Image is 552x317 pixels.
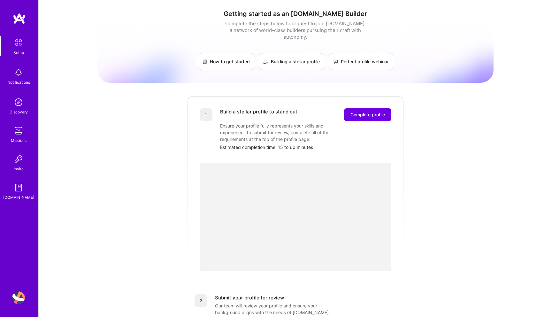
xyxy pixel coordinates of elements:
a: Building a stellar profile [258,53,325,70]
img: setup [12,36,25,49]
img: logo [13,13,26,24]
div: Notifications [7,79,30,86]
img: bell [12,66,25,79]
div: Missions [11,137,27,144]
div: 1 [200,108,212,121]
img: User Avatar [12,291,25,304]
img: How to get started [202,59,207,64]
span: Complete profile [350,112,385,118]
h1: Getting started as an [DOMAIN_NAME] Builder [97,10,494,18]
img: Building a stellar profile [263,59,268,64]
a: Perfect profile webinar [328,53,394,70]
div: Setup [13,49,24,56]
div: Discovery [10,109,28,115]
div: [DOMAIN_NAME] [3,194,34,201]
div: 2 [195,294,207,307]
div: Estimated completion time: 15 to 60 minutes [220,144,391,151]
img: teamwork [12,124,25,137]
div: Invite [14,166,24,172]
a: How to get started [197,53,255,70]
img: Perfect profile webinar [333,59,338,64]
img: Invite [12,153,25,166]
img: guide book [12,181,25,194]
div: Complete the steps below to request to join [DOMAIN_NAME], a network of world-class builders purs... [224,20,367,40]
div: Ensure your profile fully represents your skills and experience. To submit for review, complete a... [220,122,348,143]
div: Build a stellar profile to stand out [220,108,297,121]
img: discovery [12,96,25,109]
div: Submit your profile for review [215,294,284,301]
iframe: video [200,163,391,271]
